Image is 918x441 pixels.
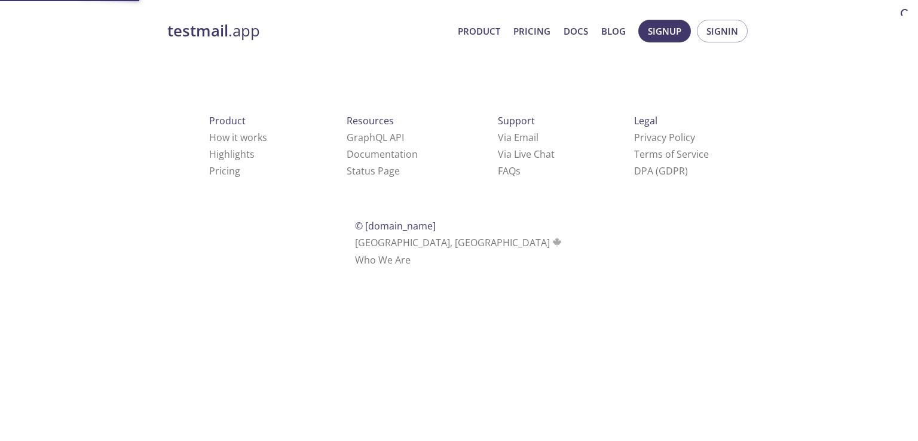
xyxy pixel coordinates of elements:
[634,131,695,144] a: Privacy Policy
[355,253,411,267] a: Who We Are
[564,23,588,39] a: Docs
[498,131,538,144] a: Via Email
[167,20,228,41] strong: testmail
[634,148,709,161] a: Terms of Service
[601,23,626,39] a: Blog
[167,21,448,41] a: testmail.app
[355,236,564,249] span: [GEOGRAPHIC_DATA], [GEOGRAPHIC_DATA]
[706,23,738,39] span: Signin
[209,164,240,177] a: Pricing
[634,114,657,127] span: Legal
[498,114,535,127] span: Support
[209,114,246,127] span: Product
[347,131,404,144] a: GraphQL API
[498,164,521,177] a: FAQ
[498,148,555,161] a: Via Live Chat
[648,23,681,39] span: Signup
[209,148,255,161] a: Highlights
[634,164,688,177] a: DPA (GDPR)
[347,148,418,161] a: Documentation
[513,23,550,39] a: Pricing
[638,20,691,42] button: Signup
[355,219,436,232] span: © [DOMAIN_NAME]
[516,164,521,177] span: s
[697,20,748,42] button: Signin
[347,164,400,177] a: Status Page
[458,23,500,39] a: Product
[209,131,267,144] a: How it works
[347,114,394,127] span: Resources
